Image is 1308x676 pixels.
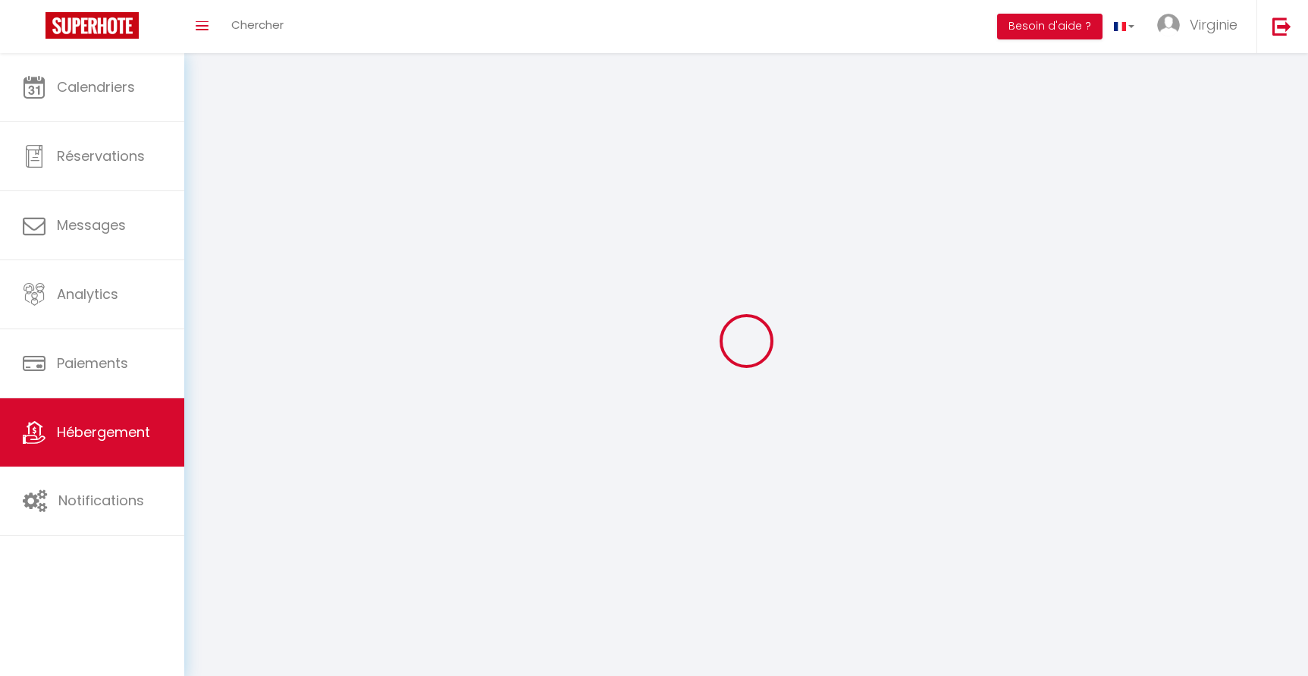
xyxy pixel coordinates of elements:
[57,215,126,234] span: Messages
[57,77,135,96] span: Calendriers
[997,14,1103,39] button: Besoin d'aide ?
[57,146,145,165] span: Réservations
[57,354,128,373] span: Paiements
[231,17,284,33] span: Chercher
[1157,14,1180,36] img: ...
[57,285,118,303] span: Analytics
[45,12,139,39] img: Super Booking
[57,423,150,442] span: Hébergement
[1244,608,1297,665] iframe: Chat
[1272,17,1291,36] img: logout
[12,6,58,52] button: Ouvrir le widget de chat LiveChat
[58,491,144,510] span: Notifications
[1190,15,1237,34] span: Virginie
